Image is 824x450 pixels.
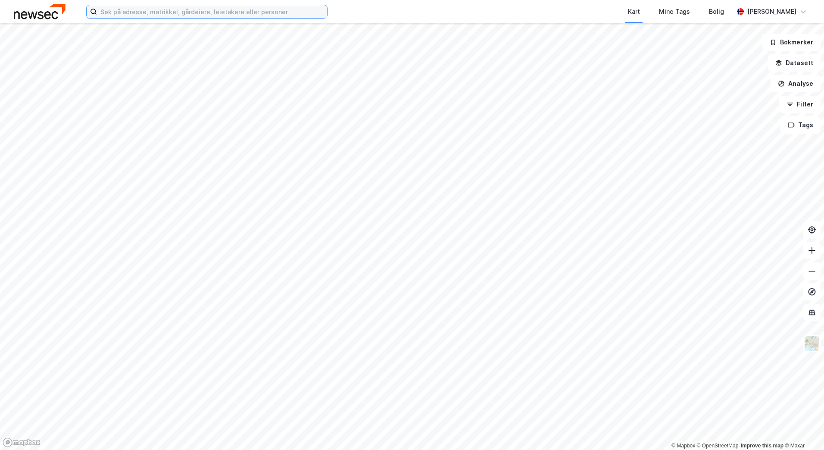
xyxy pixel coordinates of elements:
[762,34,821,51] button: Bokmerker
[771,75,821,92] button: Analyse
[781,409,824,450] iframe: Chat Widget
[780,116,821,134] button: Tags
[741,443,783,449] a: Improve this map
[628,6,640,17] div: Kart
[781,409,824,450] div: Kontrollprogram for chat
[709,6,724,17] div: Bolig
[659,6,690,17] div: Mine Tags
[97,5,327,18] input: Søk på adresse, matrikkel, gårdeiere, leietakere eller personer
[697,443,739,449] a: OpenStreetMap
[747,6,796,17] div: [PERSON_NAME]
[671,443,695,449] a: Mapbox
[804,335,820,352] img: Z
[768,54,821,72] button: Datasett
[779,96,821,113] button: Filter
[3,437,41,447] a: Mapbox homepage
[14,4,66,19] img: newsec-logo.f6e21ccffca1b3a03d2d.png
